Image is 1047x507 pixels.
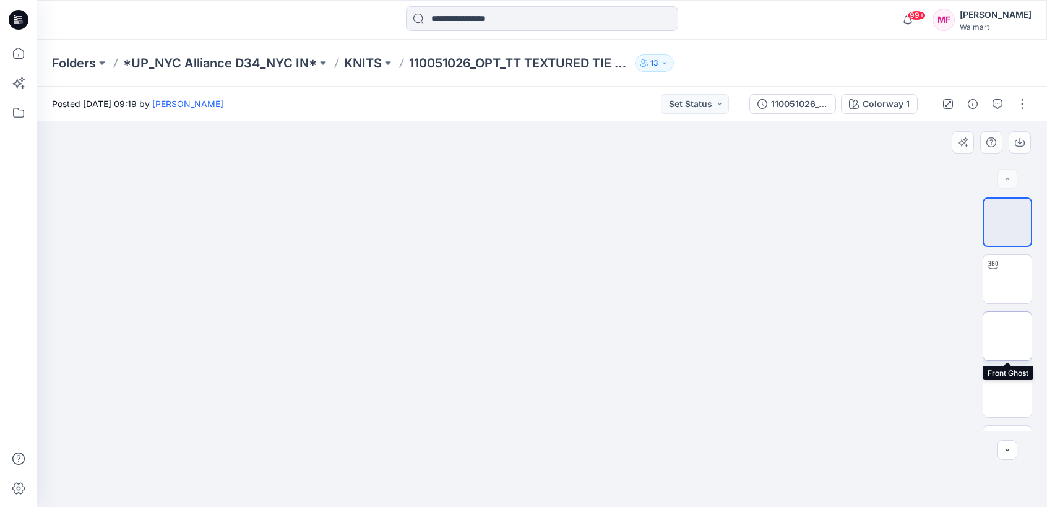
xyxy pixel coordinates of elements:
[635,54,674,72] button: 13
[749,94,836,114] button: 110051026_OPT_TT TEXTURED TIE FRONT TOP
[409,54,630,72] p: 110051026_OPT_TT TEXTURED TIE FRONT TOP
[963,94,983,114] button: Details
[123,54,317,72] a: *UP_NYC Alliance D34_NYC IN*
[863,97,910,111] div: Colorway 1
[52,54,96,72] a: Folders
[960,22,1032,32] div: Walmart
[907,11,926,20] span: 99+
[650,56,658,70] p: 13
[52,97,223,110] span: Posted [DATE] 09:19 by
[344,54,382,72] a: KNITS
[933,9,955,31] div: MF
[771,97,828,111] div: 110051026_OPT_TT TEXTURED TIE FRONT TOP
[960,7,1032,22] div: [PERSON_NAME]
[152,98,223,109] a: [PERSON_NAME]
[841,94,918,114] button: Colorway 1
